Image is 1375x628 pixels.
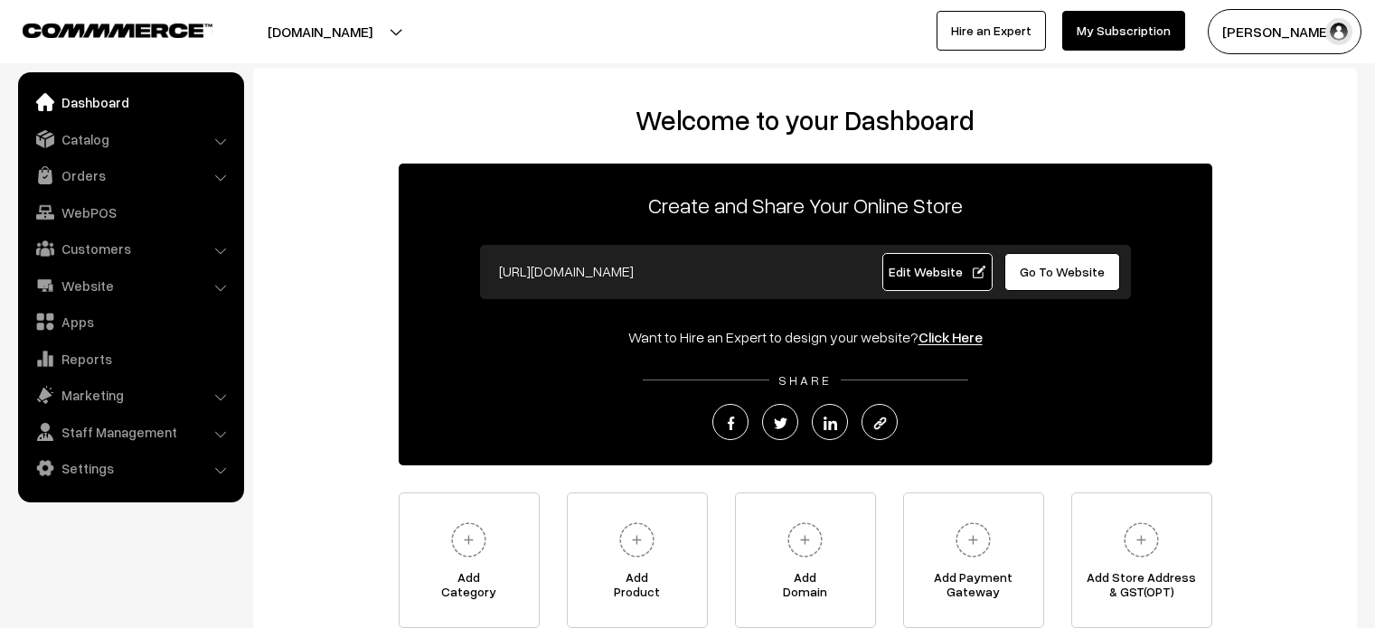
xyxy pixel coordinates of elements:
[948,515,998,565] img: plus.svg
[23,18,181,40] a: COMMMERCE
[23,305,238,338] a: Apps
[1072,570,1211,606] span: Add Store Address & GST(OPT)
[23,159,238,192] a: Orders
[736,570,875,606] span: Add Domain
[568,570,707,606] span: Add Product
[918,328,983,346] a: Click Here
[271,104,1339,136] h2: Welcome to your Dashboard
[1208,9,1361,54] button: [PERSON_NAME] C
[23,416,238,448] a: Staff Management
[735,492,876,628] a: AddDomain
[1071,492,1212,628] a: Add Store Address& GST(OPT)
[1325,18,1352,45] img: user
[1116,515,1166,565] img: plus.svg
[23,123,238,155] a: Catalog
[1004,253,1121,291] a: Go To Website
[769,372,841,388] span: SHARE
[882,253,993,291] a: Edit Website
[23,232,238,265] a: Customers
[567,492,708,628] a: AddProduct
[23,86,238,118] a: Dashboard
[937,11,1046,51] a: Hire an Expert
[23,196,238,229] a: WebPOS
[889,264,985,279] span: Edit Website
[904,570,1043,606] span: Add Payment Gateway
[780,515,830,565] img: plus.svg
[400,570,539,606] span: Add Category
[399,326,1212,348] div: Want to Hire an Expert to design your website?
[23,379,238,411] a: Marketing
[23,452,238,484] a: Settings
[23,269,238,302] a: Website
[399,492,540,628] a: AddCategory
[903,492,1044,628] a: Add PaymentGateway
[23,342,238,375] a: Reports
[1062,11,1185,51] a: My Subscription
[1020,264,1105,279] span: Go To Website
[204,9,436,54] button: [DOMAIN_NAME]
[23,23,212,37] img: COMMMERCE
[612,515,662,565] img: plus.svg
[444,515,494,565] img: plus.svg
[399,189,1212,221] p: Create and Share Your Online Store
